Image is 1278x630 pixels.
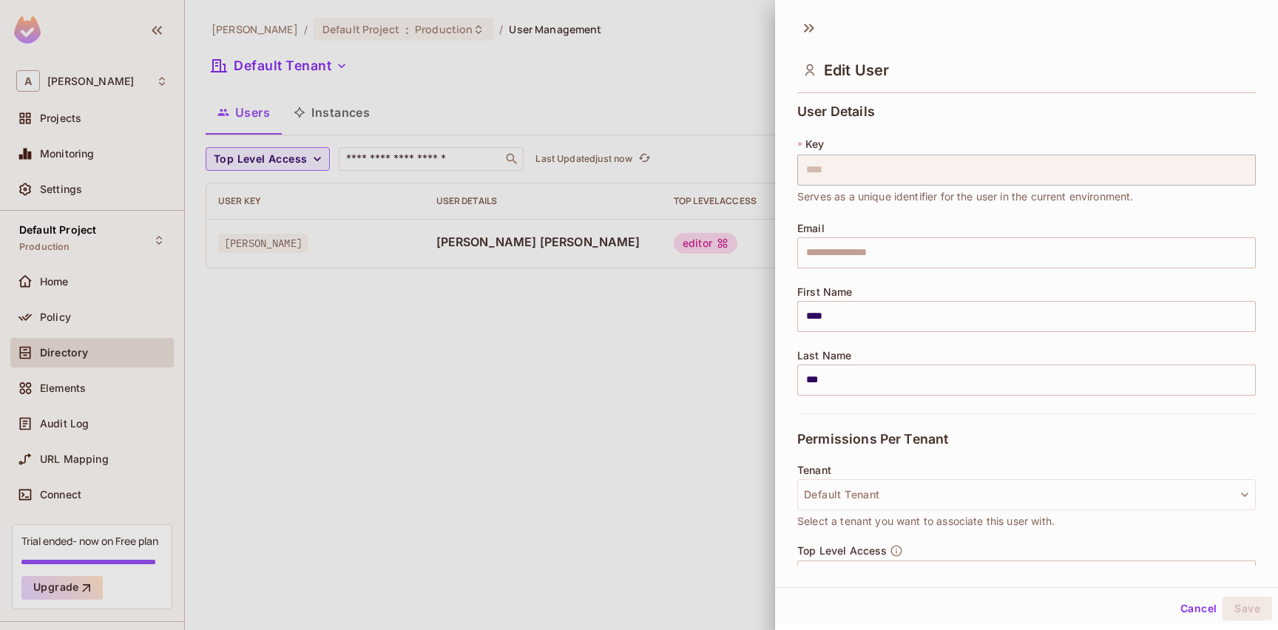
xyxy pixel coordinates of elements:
[797,223,825,234] span: Email
[824,61,889,79] span: Edit User
[797,104,875,119] span: User Details
[797,432,948,447] span: Permissions Per Tenant
[797,479,1256,510] button: Default Tenant
[805,138,824,150] span: Key
[797,513,1055,529] span: Select a tenant you want to associate this user with.
[797,286,853,298] span: First Name
[797,464,831,476] span: Tenant
[797,350,851,362] span: Last Name
[797,545,887,557] span: Top Level Access
[797,189,1134,205] span: Serves as a unique identifier for the user in the current environment.
[1223,597,1272,620] button: Save
[1174,597,1223,620] button: Cancel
